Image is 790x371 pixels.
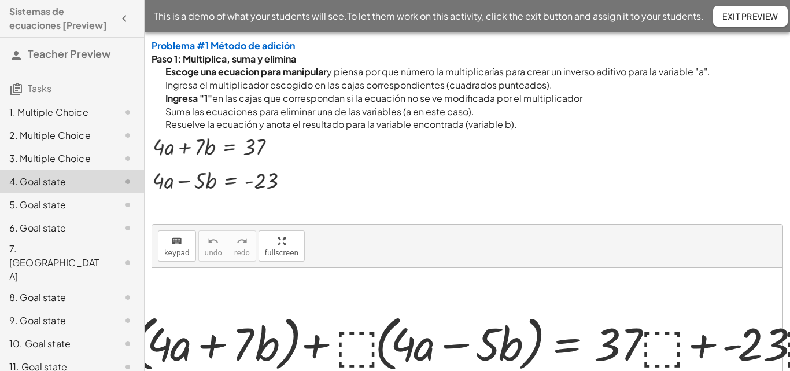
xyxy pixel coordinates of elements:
img: f12dffeb5dd19910c2bf703b384ea86463f866557bc7bb720a88845fde5829ee.png [152,131,280,198]
strong: Problema #1 Método de adición [152,39,295,52]
i: keyboard [171,234,182,248]
div: 9. Goal state [9,314,102,328]
i: Task not started. [121,291,135,304]
span: fullscreen [265,249,298,257]
div: 1. Multiple Choice [9,105,102,119]
i: Task not started. [121,175,135,189]
span: Exit Preview [722,11,778,21]
button: redoredo [228,230,256,262]
i: undo [208,234,219,248]
i: Task not started. [121,221,135,235]
li: Resuelve la ecuación y anota el resultado para la variable encontrada (variable b). [152,118,783,131]
div: 2. Multiple Choice [9,128,102,142]
span: Teacher Preview [28,47,110,60]
div: 5. Goal state [9,198,102,212]
span: This is a demo of what your students will see. To let them work on this activity, click the exit ... [154,9,704,23]
button: undoundo [198,230,228,262]
i: Task not started. [121,152,135,166]
strong: Paso 1: Multiplica, suma y elimina [152,53,296,65]
span: Tasks [28,82,51,94]
div: 4. Goal state [9,175,102,189]
i: Task not started. [121,314,135,328]
span: keypad [164,249,190,257]
div: 10. Goal state [9,337,102,351]
li: en las cajas que correspondan si la ecuación no se ve modificada por el multiplicador [152,92,783,105]
i: Task not started. [121,198,135,212]
li: y piensa por que número la multiplicarías para crear un inverso aditivo para la variable "a". [152,65,783,79]
span: undo [205,249,222,257]
i: Task not started. [121,128,135,142]
div: 8. Goal state [9,291,102,304]
h4: Sistemas de ecuaciones [Preview] [9,5,114,32]
li: Suma las ecuaciones para eliminar una de las variables (a en este caso). [152,105,783,119]
button: keyboardkeypad [158,230,196,262]
button: Exit Preview [713,6,788,27]
i: Task not started. [121,105,135,119]
div: 3. Multiple Choice [9,152,102,166]
li: Ingresa el multiplicador escogido en las cajas correspondientes (cuadrados punteados). [152,79,783,92]
i: Task not started. [121,256,135,270]
i: Task not started. [121,337,135,351]
div: 7. [GEOGRAPHIC_DATA] [9,242,102,284]
strong: Escoge una ecuacion para manipular [165,65,327,78]
div: 6. Goal state [9,221,102,235]
i: redo [237,234,248,248]
span: redo [234,249,250,257]
strong: Ingresa "1" [165,92,212,104]
button: fullscreen [259,230,305,262]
